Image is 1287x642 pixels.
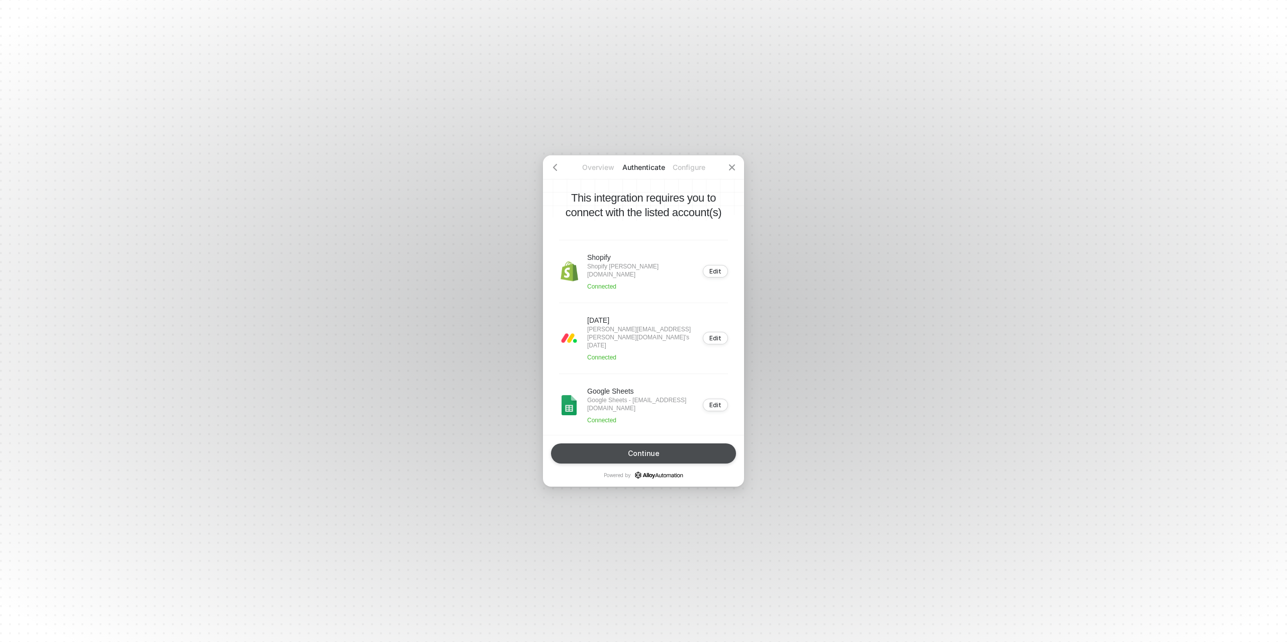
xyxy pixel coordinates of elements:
[576,162,621,172] p: Overview
[559,261,579,282] img: icon
[587,262,697,279] p: Shopify [PERSON_NAME][DOMAIN_NAME]
[559,395,579,415] img: icon
[587,353,697,361] p: Connected
[709,267,721,275] div: Edit
[621,162,666,172] p: Authenticate
[709,334,721,342] div: Edit
[551,443,736,464] button: Continue
[709,401,721,409] div: Edit
[728,163,736,171] span: icon-close
[551,163,559,171] span: icon-arrow-left
[587,386,697,396] p: Google Sheets
[628,449,660,457] div: Continue
[587,396,697,412] p: Google Sheets - [EMAIL_ADDRESS][DOMAIN_NAME]
[703,332,728,344] button: Edit
[703,399,728,411] button: Edit
[703,265,728,278] button: Edit
[604,472,683,479] p: Powered by
[666,162,711,172] p: Configure
[587,283,697,291] p: Connected
[587,416,697,424] p: Connected
[635,472,683,479] a: icon-success
[587,325,697,349] p: [PERSON_NAME][EMAIL_ADDRESS][PERSON_NAME][DOMAIN_NAME]'s [DATE]
[559,191,728,220] p: This integration requires you to connect with the listed account(s)
[587,315,697,325] p: [DATE]
[559,328,579,348] img: icon
[587,252,697,262] p: Shopify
